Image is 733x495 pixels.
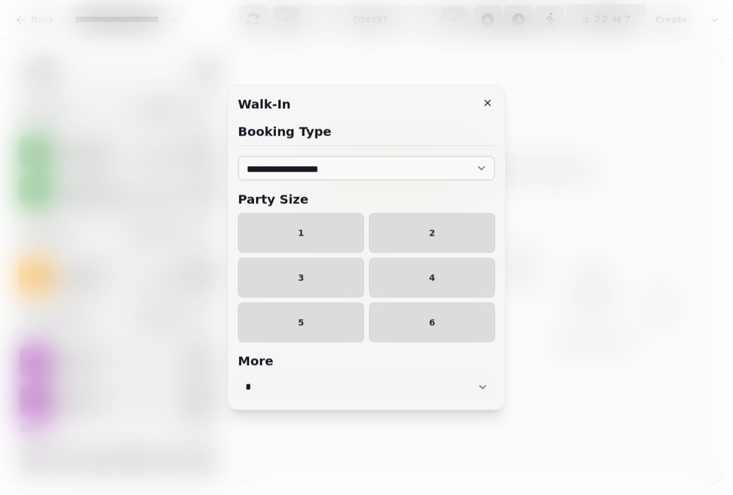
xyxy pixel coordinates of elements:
[238,191,309,208] h2: Party Size
[380,318,485,327] span: 6
[369,303,495,343] button: 6
[380,229,485,238] span: 2
[248,274,353,282] span: 3
[238,213,364,253] button: 1
[238,353,476,370] h2: More
[369,213,495,253] button: 2
[248,318,353,327] span: 5
[238,96,291,113] h2: Walk-in
[238,303,364,343] button: 5
[238,258,364,298] button: 3
[238,123,332,141] h2: Booking Type
[369,258,495,298] button: 4
[380,274,485,282] span: 4
[248,229,353,238] span: 1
